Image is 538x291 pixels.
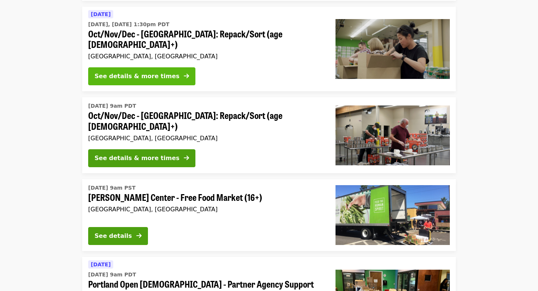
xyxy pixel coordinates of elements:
time: [DATE] 9am PDT [88,271,136,279]
span: [PERSON_NAME] Center - Free Food Market (16+) [88,192,324,203]
img: Ortiz Center - Free Food Market (16+) organized by Oregon Food Bank [336,185,450,245]
button: See details & more times [88,67,195,85]
time: [DATE] 9am PDT [88,102,136,110]
div: See details & more times [95,72,179,81]
span: [DATE] [91,261,111,267]
time: [DATE], [DATE] 1:30pm PDT [88,21,169,28]
button: See details & more times [88,149,195,167]
div: [GEOGRAPHIC_DATA], [GEOGRAPHIC_DATA] [88,206,324,213]
i: arrow-right icon [184,73,189,80]
time: [DATE] 9am PST [88,184,136,192]
span: Oct/Nov/Dec - [GEOGRAPHIC_DATA]: Repack/Sort (age [DEMOGRAPHIC_DATA]+) [88,28,324,50]
img: Oct/Nov/Dec - Portland: Repack/Sort (age 16+) organized by Oregon Food Bank [336,105,450,165]
span: [DATE] [91,11,111,17]
button: See details [88,227,148,245]
i: arrow-right icon [136,232,142,239]
div: See details [95,232,132,241]
img: Oct/Nov/Dec - Portland: Repack/Sort (age 8+) organized by Oregon Food Bank [336,19,450,79]
a: See details for "Ortiz Center - Free Food Market (16+)" [82,179,456,251]
div: [GEOGRAPHIC_DATA], [GEOGRAPHIC_DATA] [88,53,324,60]
div: [GEOGRAPHIC_DATA], [GEOGRAPHIC_DATA] [88,135,324,142]
span: Oct/Nov/Dec - [GEOGRAPHIC_DATA]: Repack/Sort (age [DEMOGRAPHIC_DATA]+) [88,110,324,132]
i: arrow-right icon [184,154,189,162]
div: See details & more times [95,154,179,163]
a: See details for "Oct/Nov/Dec - Portland: Repack/Sort (age 16+)" [82,97,456,173]
a: See details for "Oct/Nov/Dec - Portland: Repack/Sort (age 8+)" [82,7,456,92]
